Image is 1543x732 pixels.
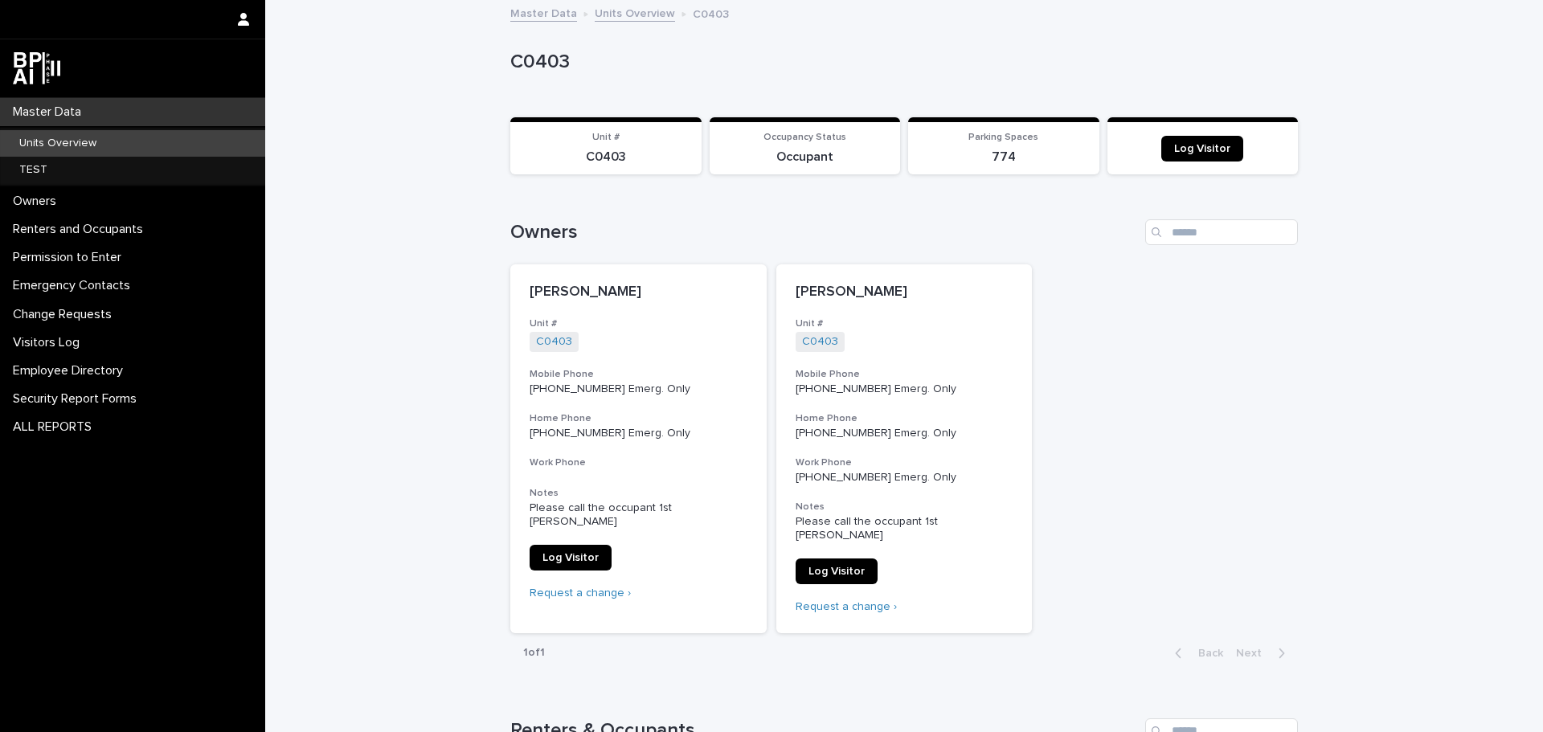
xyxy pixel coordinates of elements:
a: Units Overview [595,3,675,22]
span: Log Visitor [1174,143,1230,154]
button: Next [1230,646,1298,660]
a: [PHONE_NUMBER] Emerg. Only [796,383,956,395]
h3: Unit # [530,317,747,330]
input: Search [1145,219,1298,245]
p: C0403 [510,51,1291,74]
a: [PHONE_NUMBER] Emerg. Only [530,427,690,439]
p: Owners [6,194,69,209]
span: Next [1236,648,1271,659]
p: [PERSON_NAME] [796,284,1013,301]
button: Back [1162,646,1230,660]
h3: Work Phone [796,456,1013,469]
img: dwgmcNfxSF6WIOOXiGgu [13,52,60,84]
a: [PHONE_NUMBER] Emerg. Only [530,383,690,395]
h3: Unit # [796,317,1013,330]
a: Master Data [510,3,577,22]
p: TEST [6,163,60,177]
h3: Mobile Phone [796,368,1013,381]
span: Log Visitor [542,552,599,563]
p: Occupant [719,149,891,165]
h3: Work Phone [530,456,747,469]
h3: Home Phone [530,412,747,425]
p: C0403 [520,149,692,165]
a: Request a change › [796,601,897,612]
p: [PERSON_NAME] [530,284,747,301]
p: Change Requests [6,307,125,322]
p: ALL REPORTS [6,419,104,435]
span: Back [1189,648,1223,659]
a: C0403 [802,335,838,349]
a: [PHONE_NUMBER] Emerg. Only [796,427,956,439]
a: Log Visitor [1161,136,1243,162]
p: Employee Directory [6,363,136,378]
a: Log Visitor [796,558,878,584]
p: Visitors Log [6,335,92,350]
p: Master Data [6,104,94,120]
p: Security Report Forms [6,391,149,407]
p: C0403 [693,4,729,22]
span: Log Visitor [808,566,865,577]
p: Renters and Occupants [6,222,156,237]
h3: Mobile Phone [530,368,747,381]
h3: Notes [530,487,747,500]
p: Please call the occupant 1st [PERSON_NAME] [530,501,747,529]
p: 774 [918,149,1090,165]
h3: Notes [796,501,1013,513]
span: Parking Spaces [968,133,1038,142]
a: Request a change › [530,587,631,599]
p: Permission to Enter [6,250,134,265]
h1: Owners [510,221,1139,244]
a: [PHONE_NUMBER] Emerg. Only [796,472,956,483]
a: [PERSON_NAME]Unit #C0403 Mobile Phone[PHONE_NUMBER] Emerg. OnlyHome Phone[PHONE_NUMBER] Emerg. On... [510,264,767,632]
a: Log Visitor [530,545,612,570]
span: Occupancy Status [763,133,846,142]
p: Please call the occupant 1st [PERSON_NAME] [796,515,1013,542]
a: C0403 [536,335,572,349]
p: Units Overview [6,137,109,150]
span: Unit # [592,133,620,142]
h3: Home Phone [796,412,1013,425]
a: [PERSON_NAME]Unit #C0403 Mobile Phone[PHONE_NUMBER] Emerg. OnlyHome Phone[PHONE_NUMBER] Emerg. On... [776,264,1033,632]
p: Emergency Contacts [6,278,143,293]
p: 1 of 1 [510,633,558,673]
